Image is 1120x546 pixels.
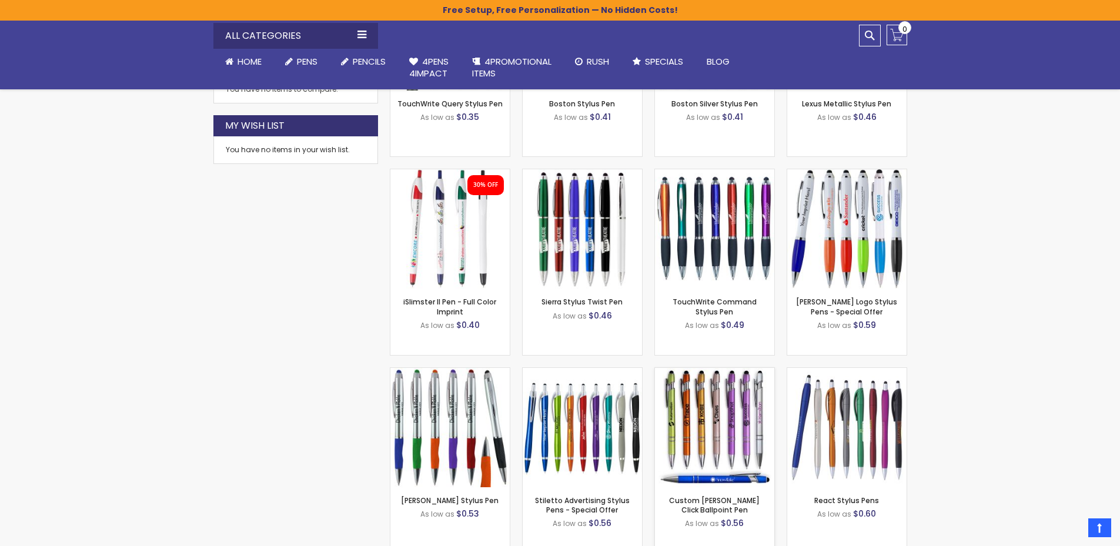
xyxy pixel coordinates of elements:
img: Kimberly Logo Stylus Pens - Special Offer [787,169,907,289]
img: Custom Alex II Click Ballpoint Pen [655,368,774,487]
a: Lexus Metallic Stylus Pen [802,99,891,109]
span: $0.46 [853,111,877,123]
a: Stiletto Advertising Stylus Pens - Special Offer [535,495,630,515]
a: Sierra Stylus Twist Pen [523,169,642,179]
span: $0.40 [456,319,480,331]
a: Pens [273,49,329,75]
span: $0.60 [853,508,876,520]
a: Blog [695,49,741,75]
div: You have no items to compare. [213,76,378,103]
span: As low as [420,320,454,330]
span: As low as [554,112,588,122]
span: As low as [553,311,587,321]
img: Stiletto Advertising Stylus Pens - Special Offer [523,368,642,487]
span: Rush [587,55,609,68]
div: You have no items in your wish list. [226,145,366,155]
iframe: Google Customer Reviews [1023,514,1120,546]
a: 4Pens4impact [397,49,460,87]
div: All Categories [213,23,378,49]
img: Lory Stylus Pen [390,368,510,487]
a: Kimberly Logo Stylus Pens - Special Offer [787,169,907,179]
a: [PERSON_NAME] Logo Stylus Pens - Special Offer [796,297,897,316]
span: Home [238,55,262,68]
span: As low as [420,509,454,519]
a: React Stylus Pens [787,367,907,377]
a: Rush [563,49,621,75]
a: [PERSON_NAME] Stylus Pen [401,495,499,505]
a: React Stylus Pens [814,495,879,505]
a: Stiletto Advertising Stylus Pens - Special Offer [523,367,642,377]
span: Blog [707,55,730,68]
a: Pencils [329,49,397,75]
a: Custom [PERSON_NAME] Click Ballpoint Pen [669,495,760,515]
span: $0.46 [589,310,612,321]
span: Specials [645,55,683,68]
span: $0.53 [456,508,479,520]
a: Sierra Stylus Twist Pen [541,297,623,307]
a: 0 [887,25,907,45]
span: $0.56 [589,517,611,529]
span: As low as [817,509,851,519]
span: As low as [817,320,851,330]
a: TouchWrite Command Stylus Pen [673,297,757,316]
a: Lory Stylus Pen [390,367,510,377]
img: TouchWrite Command Stylus Pen [655,169,774,289]
img: iSlimster II Pen - Full Color Imprint [390,169,510,289]
div: 30% OFF [473,181,498,189]
a: Boston Silver Stylus Pen [671,99,758,109]
span: Pens [297,55,317,68]
a: TouchWrite Query Stylus Pen [397,99,503,109]
span: As low as [686,112,720,122]
a: TouchWrite Command Stylus Pen [655,169,774,179]
span: 4PROMOTIONAL ITEMS [472,55,551,79]
a: iSlimster II Pen - Full Color Imprint [403,297,496,316]
span: As low as [817,112,851,122]
a: Boston Stylus Pen [549,99,615,109]
a: Home [213,49,273,75]
a: Specials [621,49,695,75]
span: $0.41 [722,111,743,123]
span: As low as [553,518,587,528]
img: React Stylus Pens [787,368,907,487]
span: As low as [685,320,719,330]
a: Custom Alex II Click Ballpoint Pen [655,367,774,377]
span: $0.49 [721,319,744,331]
strong: My Wish List [225,119,285,132]
span: Pencils [353,55,386,68]
span: $0.35 [456,111,479,123]
img: Sierra Stylus Twist Pen [523,169,642,289]
span: 4Pens 4impact [409,55,449,79]
span: As low as [420,112,454,122]
a: iSlimster II Pen - Full Color Imprint [390,169,510,179]
span: $0.41 [590,111,611,123]
a: 4PROMOTIONALITEMS [460,49,563,87]
span: $0.56 [721,517,744,529]
span: $0.59 [853,319,876,331]
span: 0 [902,24,907,35]
span: As low as [685,518,719,528]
